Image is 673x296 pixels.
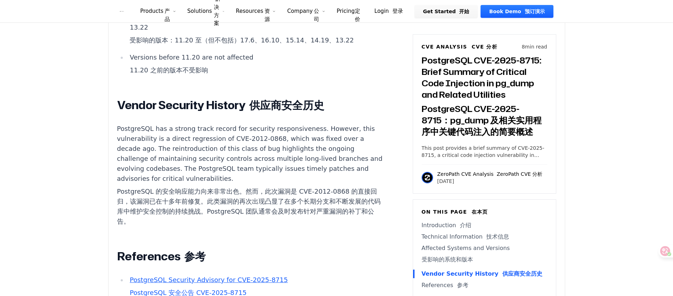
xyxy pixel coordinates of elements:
a: Get Started 开始 [415,5,478,18]
font: 参考 [184,249,206,264]
font: PostgreSQL 的安全响应能力向来非常出色。然而，此次漏洞是 CVE-2012-0868 的直接回归，该漏洞已在十多年前修复。此类漏洞的再次出现凸显了在多个长期分支和不断发展的代码库中维护... [117,188,381,225]
p: 8 min read [522,43,547,50]
font: 介绍 [460,222,471,229]
font: ZeroPath CVE 分析 [497,171,542,177]
font: CVE 分析 [472,44,497,50]
font: 参考 [457,282,468,289]
a: Technical Information 技术信息 [422,233,547,241]
a: Introduction 介绍 [422,221,547,230]
font: 定价 [355,8,360,22]
p: This post provides a brief summary of CVE-2025-8715, a critical code injection vulnerability in P... [422,144,547,159]
p: ZeroPath CVE Analysis [437,170,543,178]
font: 登录 [392,8,403,14]
font: 供应商安全历史 [502,270,542,277]
h6: On this page [422,208,547,215]
h2: Vendor Security History [117,98,383,112]
h2: References [117,249,383,264]
font: PostgreSQL CVE-2025-8715：pg_dump 及相关实用程序中关键代码注入的简要概述 [422,103,542,138]
li: Affected versions: 11.20 up to (but not including) 17.6, 16.10, 15.14, 14.19, 13.22 [127,12,383,48]
font: 公司 [314,8,319,22]
font: 受影响的系统和版本 [422,256,473,263]
h6: CVE Analysis [422,43,498,50]
font: 产品 [165,8,170,22]
font: 开始 [459,9,469,14]
img: ZeroPath CVE Analysis [422,172,433,183]
font: 在本页 [472,209,488,215]
font: 11.20 之前的版本不受影响 [130,66,208,74]
font: 受影响的版本：11.20 至（但不包括）17.6、16.10、15.14、14.19、13.22 [130,36,353,44]
font: 资源 [265,8,270,22]
a: Affected Systems and Versions受影响的系统和版本 [422,244,547,267]
h3: PostgreSQL CVE-2025-8715: Brief Summary of Critical Code Injection in pg_dump and Related Utilities [422,55,547,140]
p: PostgreSQL has a strong track record for security responsiveness. However, this vulnerability is ... [117,124,383,229]
a: References 参考 [422,281,547,290]
p: [DATE] [437,178,543,185]
a: Vendor Security History 供应商安全历史 [422,270,547,278]
a: Login 登录 [366,5,412,18]
font: 技术信息 [486,233,509,240]
font: 预订演示 [525,9,545,14]
font: 供应商安全历史 [249,97,324,113]
li: Versions before 11.20 are not affected [127,52,383,78]
a: Book Demo 预订演示 [481,5,553,18]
